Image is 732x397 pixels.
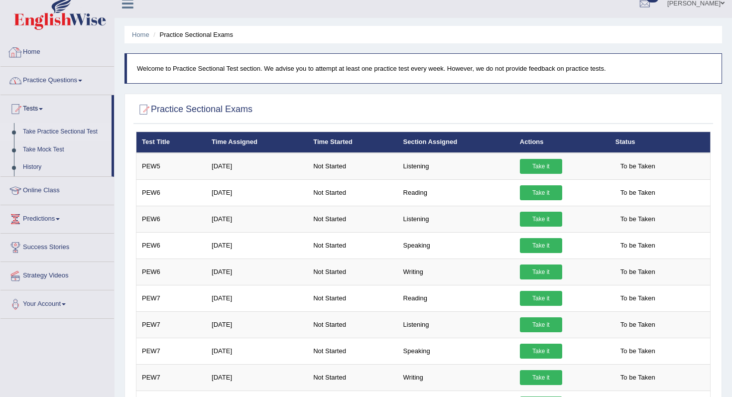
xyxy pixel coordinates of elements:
td: Reading [398,285,514,311]
td: Not Started [308,285,397,311]
th: Status [610,132,711,153]
a: Success Stories [0,234,114,259]
span: To be Taken [615,370,660,385]
td: PEW7 [136,338,207,364]
td: Not Started [308,179,397,206]
span: To be Taken [615,265,660,279]
span: To be Taken [615,291,660,306]
a: Strategy Videos [0,262,114,287]
td: PEW7 [136,364,207,391]
td: Not Started [308,232,397,259]
td: Speaking [398,338,514,364]
a: History [18,158,112,176]
span: To be Taken [615,238,660,253]
td: Listening [398,311,514,338]
a: Take Mock Test [18,141,112,159]
td: [DATE] [206,364,308,391]
li: Practice Sectional Exams [151,30,233,39]
span: To be Taken [615,212,660,227]
a: Predictions [0,205,114,230]
a: Take it [520,238,562,253]
td: [DATE] [206,232,308,259]
span: To be Taken [615,344,660,359]
a: Your Account [0,290,114,315]
a: Take it [520,344,562,359]
td: Not Started [308,364,397,391]
td: Writing [398,364,514,391]
td: [DATE] [206,179,308,206]
td: PEW6 [136,206,207,232]
a: Take it [520,185,562,200]
span: To be Taken [615,317,660,332]
td: PEW7 [136,311,207,338]
th: Actions [514,132,610,153]
td: Listening [398,206,514,232]
a: Take it [520,265,562,279]
td: Not Started [308,338,397,364]
td: PEW6 [136,259,207,285]
span: To be Taken [615,185,660,200]
th: Section Assigned [398,132,514,153]
td: Not Started [308,259,397,285]
th: Time Assigned [206,132,308,153]
th: Time Started [308,132,397,153]
td: [DATE] [206,153,308,180]
td: PEW5 [136,153,207,180]
th: Test Title [136,132,207,153]
td: Writing [398,259,514,285]
td: [DATE] [206,285,308,311]
td: [DATE] [206,338,308,364]
a: Home [0,38,114,63]
a: Take it [520,291,562,306]
td: [DATE] [206,206,308,232]
p: Welcome to Practice Sectional Test section. We advise you to attempt at least one practice test e... [137,64,712,73]
td: Not Started [308,311,397,338]
a: Home [132,31,149,38]
a: Take it [520,370,562,385]
td: Not Started [308,206,397,232]
td: PEW6 [136,179,207,206]
a: Online Class [0,177,114,202]
a: Take it [520,212,562,227]
a: Take it [520,159,562,174]
span: To be Taken [615,159,660,174]
td: [DATE] [206,311,308,338]
td: Listening [398,153,514,180]
td: [DATE] [206,259,308,285]
td: Speaking [398,232,514,259]
a: Tests [0,95,112,120]
a: Take it [520,317,562,332]
td: Reading [398,179,514,206]
td: PEW6 [136,232,207,259]
a: Take Practice Sectional Test [18,123,112,141]
h2: Practice Sectional Exams [136,102,252,117]
td: PEW7 [136,285,207,311]
a: Practice Questions [0,67,114,92]
td: Not Started [308,153,397,180]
